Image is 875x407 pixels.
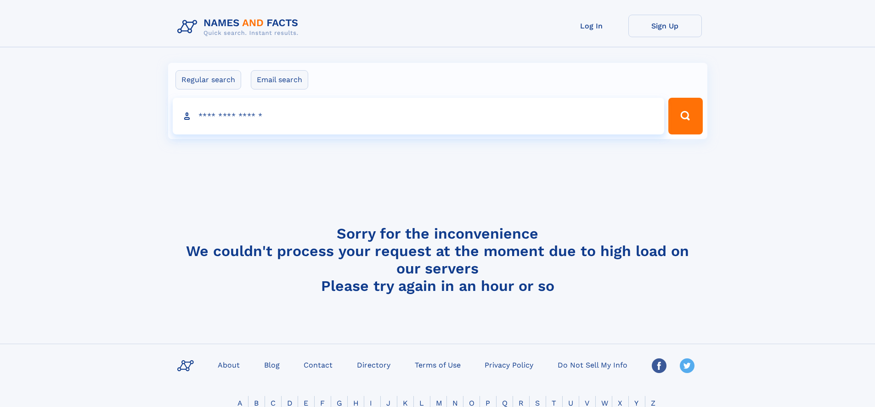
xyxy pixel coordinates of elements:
a: Do Not Sell My Info [554,358,631,371]
a: About [214,358,243,371]
label: Regular search [175,70,241,89]
a: Terms of Use [411,358,464,371]
a: Sign Up [628,15,702,37]
img: Facebook [652,358,666,373]
a: Log In [555,15,628,37]
img: Logo Names and Facts [174,15,306,39]
img: Twitter [680,358,694,373]
input: search input [173,98,665,134]
h4: Sorry for the inconvenience We couldn't process your request at the moment due to high load on ou... [174,225,702,295]
a: Directory [353,358,394,371]
label: Email search [251,70,308,89]
a: Privacy Policy [481,358,537,371]
a: Contact [300,358,336,371]
button: Search Button [668,98,702,134]
a: Blog [260,358,283,371]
